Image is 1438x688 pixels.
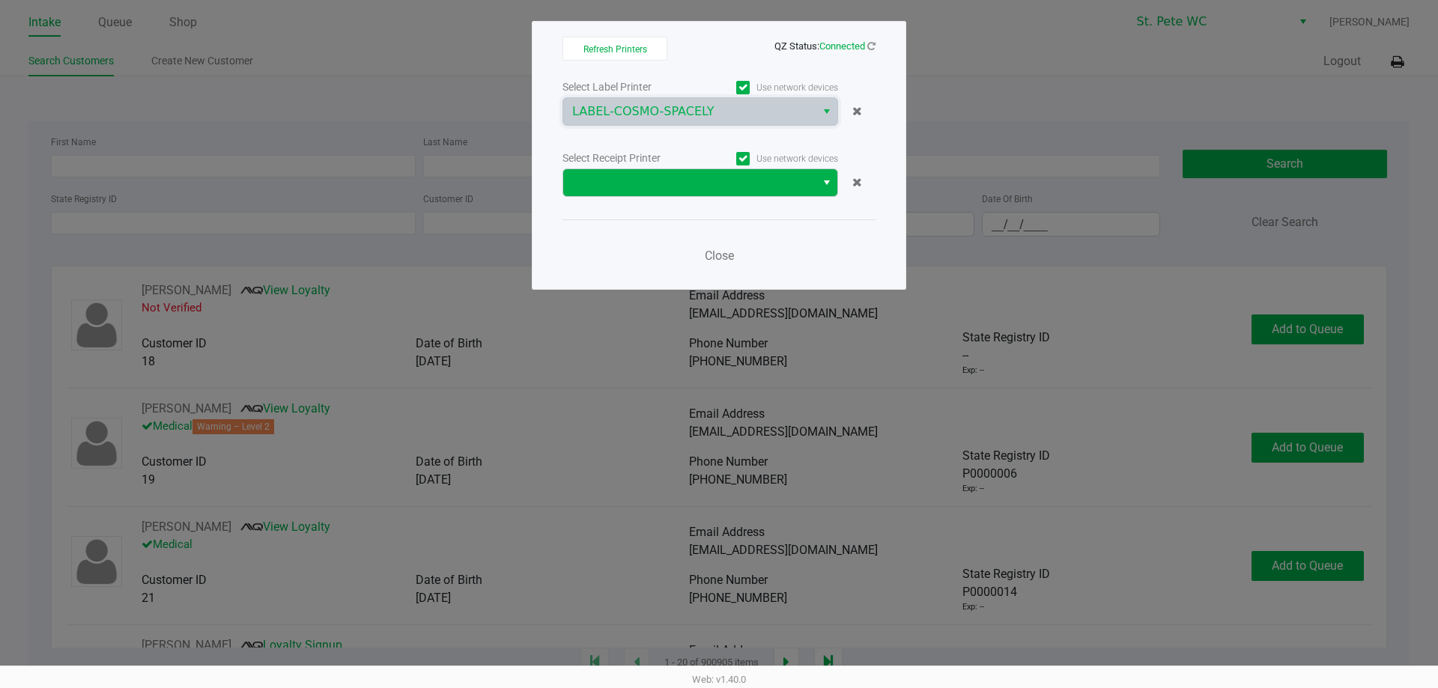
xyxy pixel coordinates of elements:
[692,674,746,685] span: Web: v1.40.0
[583,44,647,55] span: Refresh Printers
[562,37,667,61] button: Refresh Printers
[572,103,807,121] span: LABEL-COSMO-SPACELY
[774,40,876,52] span: QZ Status:
[700,152,838,165] label: Use network devices
[819,40,865,52] span: Connected
[816,98,837,125] button: Select
[562,150,700,166] div: Select Receipt Printer
[700,81,838,94] label: Use network devices
[697,241,741,271] button: Close
[705,249,734,263] span: Close
[562,79,700,95] div: Select Label Printer
[816,169,837,196] button: Select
